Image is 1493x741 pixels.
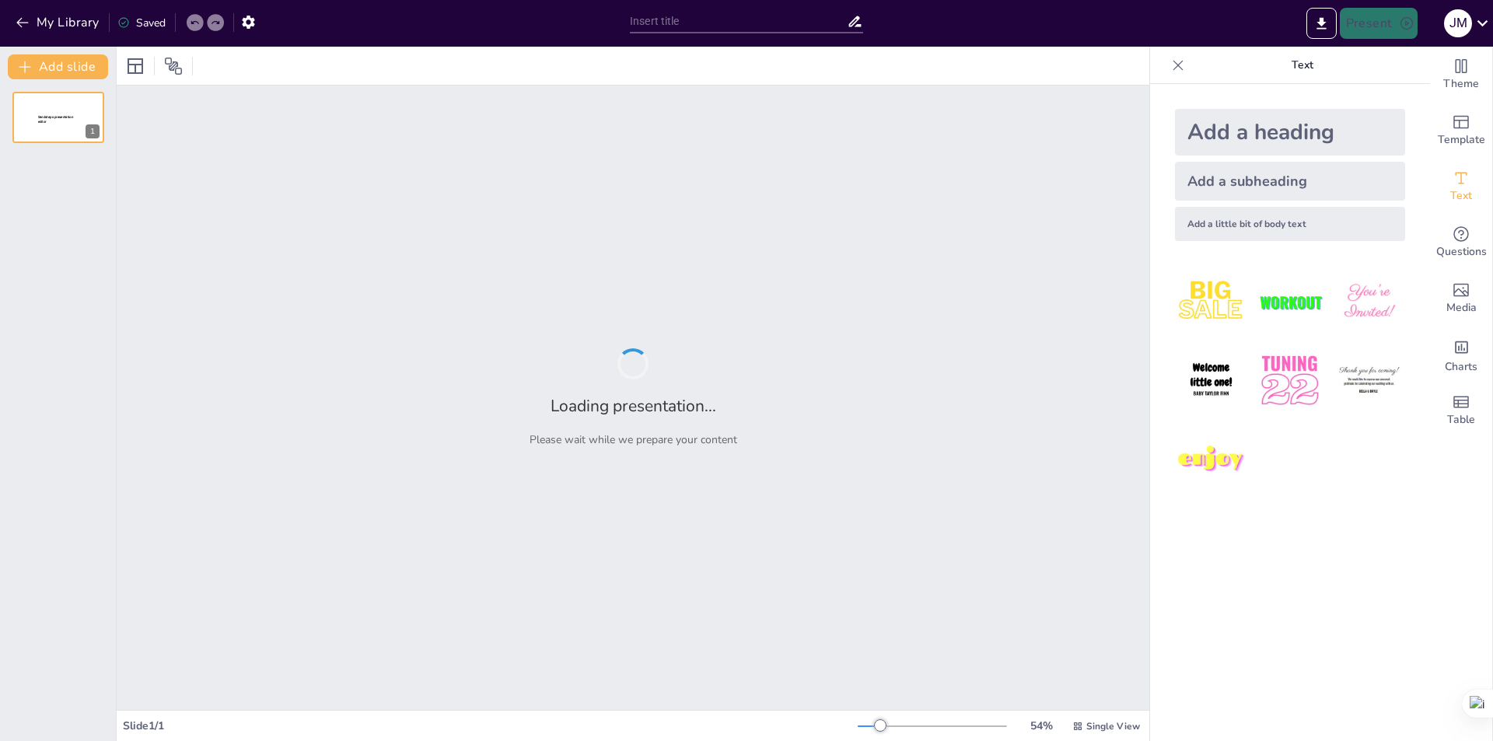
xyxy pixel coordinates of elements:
div: 1 [86,124,100,138]
img: 3.jpeg [1333,266,1405,338]
span: Theme [1443,75,1479,93]
img: 5.jpeg [1253,344,1326,417]
div: Layout [123,54,148,79]
p: Please wait while we prepare your content [530,432,737,447]
button: J M [1444,8,1472,39]
div: 1 [12,92,104,143]
h2: Loading presentation... [551,395,716,417]
div: Add a table [1430,383,1492,439]
div: Add ready made slides [1430,103,1492,159]
input: Insert title [630,10,847,33]
span: Text [1450,187,1472,204]
img: 1.jpeg [1175,266,1247,338]
span: Position [164,57,183,75]
div: Add a subheading [1175,162,1405,201]
span: Table [1447,411,1475,428]
span: Charts [1445,358,1477,376]
div: Slide 1 / 1 [123,718,858,733]
span: Questions [1436,243,1487,260]
div: J M [1444,9,1472,37]
div: Saved [117,16,166,30]
span: Template [1438,131,1485,149]
span: Single View [1086,720,1140,732]
img: 2.jpeg [1253,266,1326,338]
button: Present [1340,8,1418,39]
img: 6.jpeg [1333,344,1405,417]
div: Get real-time input from your audience [1430,215,1492,271]
button: Export to PowerPoint [1306,8,1337,39]
div: 54 % [1023,718,1060,733]
button: Add slide [8,54,108,79]
p: Text [1191,47,1414,84]
div: Change the overall theme [1430,47,1492,103]
div: Add charts and graphs [1430,327,1492,383]
span: Media [1446,299,1477,316]
button: My Library [12,10,106,35]
img: 7.jpeg [1175,424,1247,496]
div: Add images, graphics, shapes or video [1430,271,1492,327]
span: Sendsteps presentation editor [38,115,73,124]
div: Add a little bit of body text [1175,207,1405,241]
div: Add a heading [1175,109,1405,156]
div: Add text boxes [1430,159,1492,215]
img: 4.jpeg [1175,344,1247,417]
